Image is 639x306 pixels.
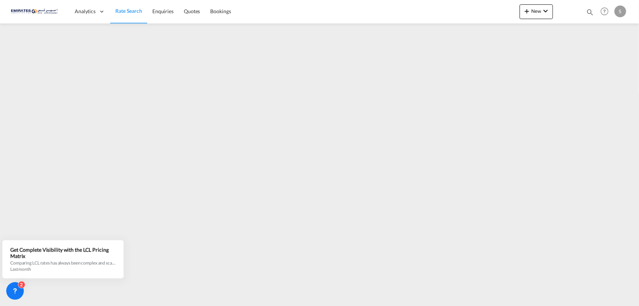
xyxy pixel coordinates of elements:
md-icon: icon-chevron-down [541,7,550,15]
span: Analytics [75,8,96,15]
span: Quotes [184,8,200,14]
md-icon: icon-magnify [586,8,594,16]
md-icon: icon-plus 400-fg [523,7,531,15]
div: S [614,5,626,17]
span: Enquiries [152,8,174,14]
div: icon-magnify [586,8,594,19]
span: Bookings [211,8,231,14]
span: New [523,8,550,14]
span: Help [598,5,611,18]
img: c67187802a5a11ec94275b5db69a26e6.png [11,3,60,20]
span: Rate Search [115,8,142,14]
div: Help [598,5,614,18]
button: icon-plus 400-fgNewicon-chevron-down [520,4,553,19]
